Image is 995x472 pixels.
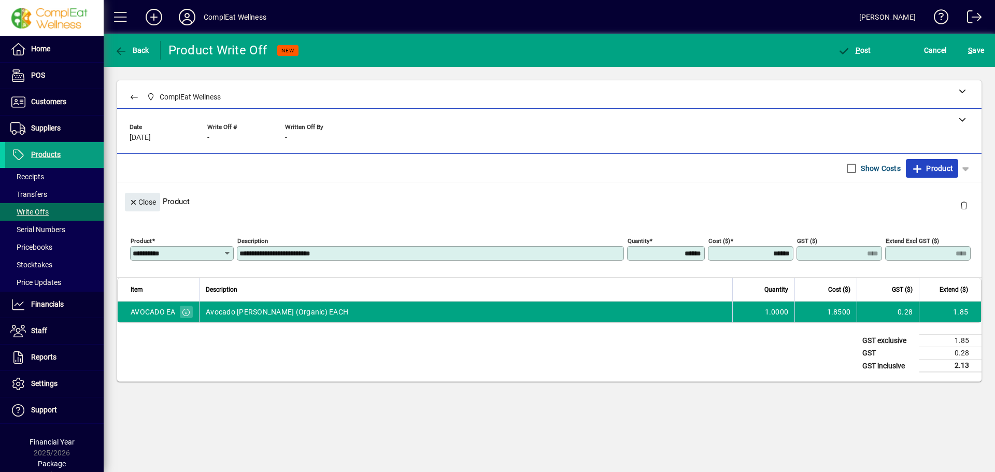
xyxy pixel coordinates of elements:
a: Pricebooks [5,238,104,256]
td: 1.85 [919,335,982,347]
span: Price Updates [10,278,61,287]
span: Description [206,284,237,295]
span: Financials [31,300,64,308]
a: Settings [5,371,104,397]
span: Close [129,194,156,211]
mat-label: Cost ($) [708,237,730,245]
mat-label: Description [237,237,268,245]
td: 1.85 [919,302,981,322]
mat-label: Extend excl GST ($) [886,237,939,245]
a: POS [5,63,104,89]
span: ave [968,42,984,59]
span: Receipts [10,173,44,181]
label: Show Costs [859,163,901,174]
span: Item [131,284,143,295]
button: Post [835,41,874,60]
a: Suppliers [5,116,104,141]
span: Quantity [764,284,788,295]
span: Serial Numbers [10,225,65,234]
span: Product [911,160,953,177]
span: Package [38,460,66,468]
span: Customers [31,97,66,106]
td: 1.0000 [732,302,794,322]
div: ComplEat Wellness [204,9,266,25]
button: Save [965,41,987,60]
span: - [207,134,209,142]
span: Reports [31,353,56,361]
mat-label: GST ($) [797,237,817,245]
span: NEW [281,47,294,54]
td: GST inclusive [857,360,919,373]
span: Support [31,406,57,414]
app-page-header-button: Delete [951,201,976,210]
a: Write Offs [5,203,104,221]
a: Customers [5,89,104,115]
button: Cancel [921,41,949,60]
td: Avocado [PERSON_NAME] (Organic) EACH [199,302,732,322]
a: Transfers [5,185,104,203]
a: Price Updates [5,274,104,291]
span: Financial Year [30,438,75,446]
a: Logout [959,2,982,36]
span: S [968,46,972,54]
span: Extend ($) [940,284,968,295]
a: Receipts [5,168,104,185]
button: Back [112,41,152,60]
span: Write Offs [10,208,49,216]
span: Stocktakes [10,261,52,269]
a: Knowledge Base [926,2,949,36]
a: Home [5,36,104,62]
span: Cancel [924,42,947,59]
span: Pricebooks [10,243,52,251]
span: GST ($) [892,284,913,295]
span: Transfers [10,190,47,198]
div: Product Write Off [168,42,267,59]
div: AVOCADO EA [131,307,176,317]
span: ost [837,46,871,54]
span: Home [31,45,50,53]
mat-label: Product [131,237,152,245]
a: Stocktakes [5,256,104,274]
a: Staff [5,318,104,344]
button: Profile [170,8,204,26]
div: [PERSON_NAME] [859,9,916,25]
span: Suppliers [31,124,61,132]
td: GST exclusive [857,335,919,347]
a: Serial Numbers [5,221,104,238]
button: Product [906,159,958,178]
app-page-header-button: Back [104,41,161,60]
span: [DATE] [130,134,151,142]
a: Reports [5,345,104,370]
a: Support [5,397,104,423]
div: Product [117,182,982,220]
span: Staff [31,326,47,335]
button: Add [137,8,170,26]
span: - [285,134,287,142]
td: 0.28 [857,302,919,322]
span: POS [31,71,45,79]
td: 2.13 [919,360,982,373]
span: Settings [31,379,58,388]
td: 0.28 [919,347,982,360]
span: Products [31,150,61,159]
span: Cost ($) [828,284,850,295]
span: P [856,46,860,54]
button: Delete [951,193,976,218]
a: Financials [5,292,104,318]
td: 1.8500 [794,302,857,322]
button: Close [125,193,160,211]
span: Back [115,46,149,54]
td: GST [857,347,919,360]
mat-label: Quantity [628,237,649,245]
app-page-header-button: Close [122,197,163,206]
